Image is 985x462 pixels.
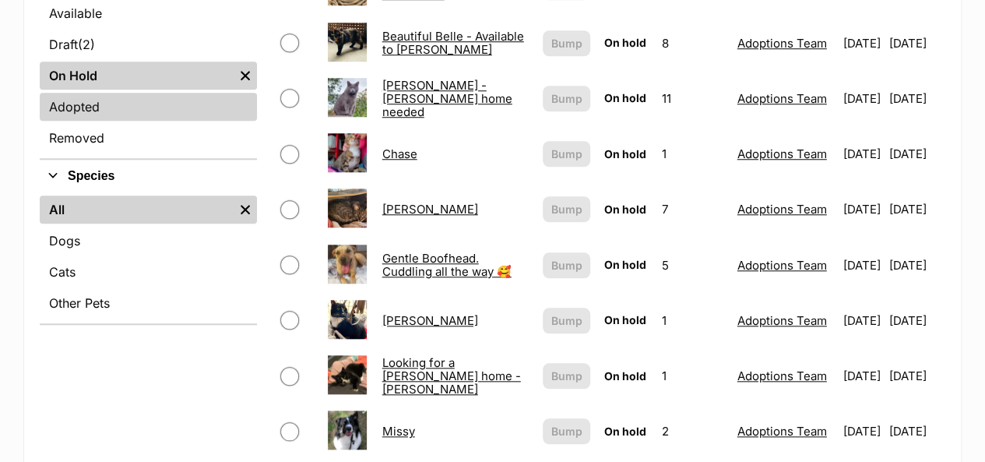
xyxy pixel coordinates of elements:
span: Bump [551,312,582,329]
a: Adoptions Team [737,369,827,383]
a: [PERSON_NAME] [382,313,478,328]
button: Bump [543,196,591,222]
a: Missy [382,424,415,439]
span: Bump [551,257,582,273]
span: On hold [604,203,646,216]
a: Adoptions Team [737,146,827,161]
td: [DATE] [889,16,944,70]
td: 7 [656,182,730,236]
td: 11 [656,72,730,125]
a: Adoptions Team [737,202,827,217]
button: Bump [543,86,591,111]
span: On hold [604,36,646,49]
button: Bump [543,252,591,278]
a: Adopted [40,93,257,121]
span: Bump [551,90,582,107]
span: On hold [604,425,646,438]
td: [DATE] [889,182,944,236]
td: [DATE] [836,238,887,292]
td: [DATE] [836,294,887,347]
td: [DATE] [889,238,944,292]
td: [DATE] [889,127,944,181]
button: Bump [543,30,591,56]
a: Other Pets [40,289,257,317]
td: [DATE] [889,294,944,347]
td: [DATE] [836,404,887,458]
td: 1 [656,294,730,347]
span: Bump [551,423,582,439]
a: Beautiful Belle - Available to [PERSON_NAME] [382,29,524,57]
a: Adoptions Team [737,313,827,328]
td: 8 [656,16,730,70]
img: Dani [328,189,367,227]
a: Draft [40,30,257,58]
span: On hold [604,147,646,160]
a: Dogs [40,227,257,255]
td: [DATE] [836,182,887,236]
td: 1 [656,127,730,181]
span: Bump [551,368,582,384]
a: Adoptions Team [737,258,827,273]
button: Bump [543,363,591,389]
td: [DATE] [889,72,944,125]
td: [DATE] [889,349,944,403]
img: Beautiful Belle - Available to Foster [328,23,367,62]
a: Remove filter [234,62,257,90]
td: 5 [656,238,730,292]
a: Adoptions Team [737,424,827,439]
span: On hold [604,369,646,383]
span: On hold [604,258,646,271]
span: (2) [78,35,95,54]
td: [DATE] [836,349,887,403]
button: Bump [543,418,591,444]
span: Bump [551,201,582,217]
td: [DATE] [836,127,887,181]
div: Species [40,192,257,323]
span: On hold [604,91,646,104]
td: 1 [656,349,730,403]
td: 2 [656,404,730,458]
span: Bump [551,146,582,162]
a: Removed [40,124,257,152]
a: On Hold [40,62,234,90]
img: Kate [328,300,367,339]
td: [DATE] [836,72,887,125]
span: Bump [551,35,582,51]
a: Gentle Boofhead. Cuddling all the way 🥰 [382,251,512,279]
span: On hold [604,313,646,326]
a: Looking for a [PERSON_NAME] home - [PERSON_NAME] [382,355,521,397]
button: Bump [543,141,591,167]
a: Adoptions Team [737,36,827,51]
a: Adoptions Team [737,91,827,106]
td: [DATE] [889,404,944,458]
a: Chase [382,146,417,161]
a: [PERSON_NAME] - [PERSON_NAME] home needed [382,78,512,120]
td: [DATE] [836,16,887,70]
a: Remove filter [234,196,257,224]
button: Bump [543,308,591,333]
button: Species [40,166,257,186]
a: All [40,196,234,224]
a: Cats [40,258,257,286]
a: [PERSON_NAME] [382,202,478,217]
